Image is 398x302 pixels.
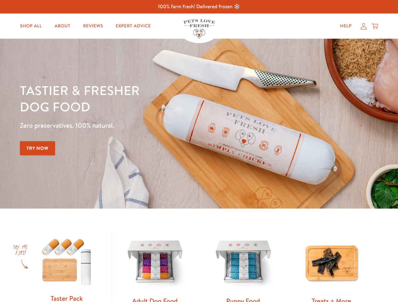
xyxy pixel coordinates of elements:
a: Expert Advice [111,20,156,32]
a: About [49,20,75,32]
a: Reviews [78,20,108,32]
a: Try Now [20,141,55,155]
img: Pets Love Fresh [183,19,215,38]
p: Zero preservatives. 100% natural. [20,120,259,131]
h1: Tastier & fresher dog food [20,82,259,115]
a: Help [335,20,357,32]
a: Shop All [15,20,47,32]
